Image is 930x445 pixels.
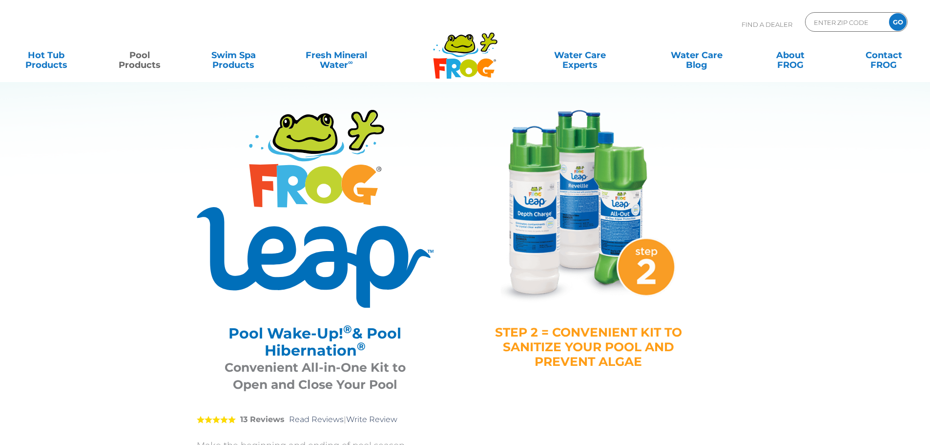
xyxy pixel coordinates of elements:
[197,45,270,65] a: Swim SpaProducts
[428,20,503,79] img: Frog Products Logo
[847,45,920,65] a: ContactFROG
[343,322,352,336] sup: ®
[348,58,353,66] sup: ∞
[209,359,421,393] h3: Convenient All-in-One Kit to Open and Close Your Pool
[742,12,792,37] p: Find A Dealer
[240,415,285,424] strong: 13 Reviews
[289,415,344,424] a: Read Reviews
[103,45,176,65] a: PoolProducts
[495,325,682,369] h4: STEP 2 = CONVENIENT KIT TO SANITIZE YOUR POOL AND PREVENT ALGAE
[889,13,907,31] input: GO
[290,45,382,65] a: Fresh MineralWater∞
[197,401,434,439] div: |
[209,325,421,359] h2: Pool Wake-Up! & Pool Hibernation
[754,45,827,65] a: AboutFROG
[346,415,397,424] a: Write Review
[197,110,434,308] img: Product Logo
[197,416,236,424] span: 5
[521,45,639,65] a: Water CareExperts
[660,45,733,65] a: Water CareBlog
[10,45,83,65] a: Hot TubProducts
[357,339,366,353] sup: ®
